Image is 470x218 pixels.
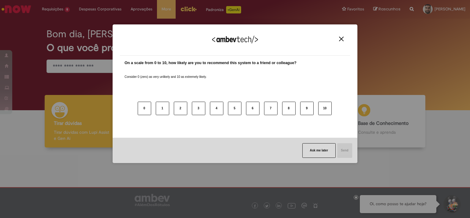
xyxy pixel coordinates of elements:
label: Consider 0 (zero) as very unlikely and 10 as extremely likely. [125,67,207,79]
button: 1 [156,102,169,115]
button: 6 [246,102,259,115]
img: Close [339,37,344,41]
button: 3 [192,102,205,115]
button: 4 [210,102,223,115]
button: 5 [228,102,241,115]
button: 8 [282,102,296,115]
button: Close [337,36,345,42]
button: 10 [318,102,332,115]
button: 2 [174,102,187,115]
button: 0 [138,102,151,115]
button: Ask me later [302,143,336,158]
img: Logo Ambevtech [212,36,258,43]
button: 9 [300,102,314,115]
label: On a scale from 0 to 10, how likely are you to recommend this system to a friend or colleague? [125,60,297,66]
button: 7 [264,102,278,115]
